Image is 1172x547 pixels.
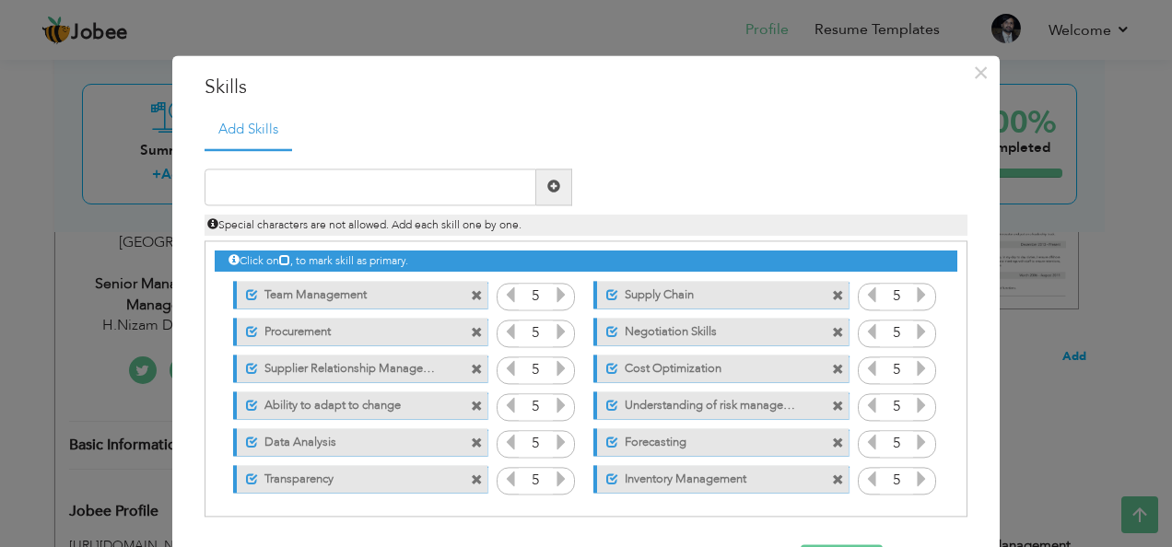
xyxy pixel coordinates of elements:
[258,429,441,452] label: Data Analysis
[207,217,522,232] span: Special characters are not allowed. Add each skill one by one.
[205,111,292,151] a: Add Skills
[618,429,802,452] label: Forecasting
[618,466,802,489] label: Inventory Management
[966,58,995,87] button: Close
[258,282,441,305] label: Team Management
[618,282,802,305] label: Supply Chain
[258,355,441,378] label: Supplier Relationship Management
[258,319,441,342] label: Procurement
[258,466,441,489] label: Transparency
[258,392,441,415] label: Ability to adapt to change
[205,74,967,101] h3: Skills
[618,319,802,342] label: Negotiation Skills
[618,392,802,415] label: Understanding of risk management
[618,355,802,378] label: Cost Optimization
[973,56,989,89] span: ×
[215,250,957,272] div: Click on , to mark skill as primary.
